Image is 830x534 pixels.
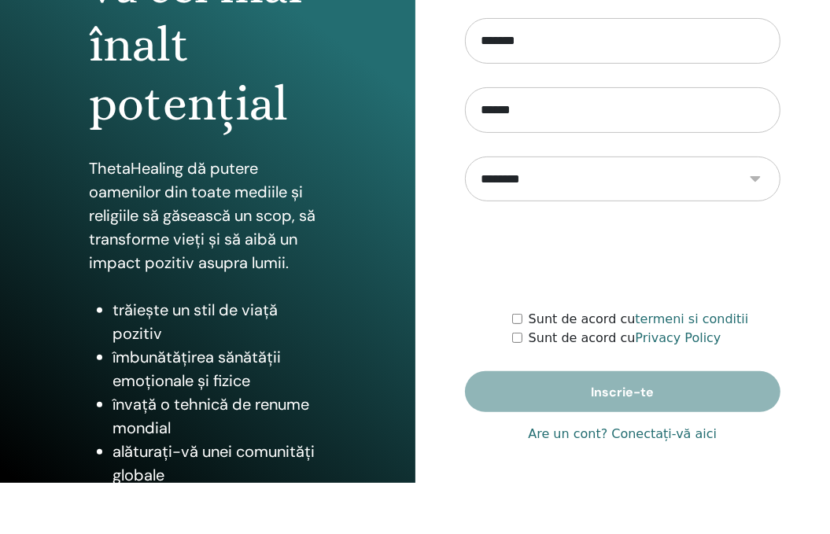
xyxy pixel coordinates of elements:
li: îmbunătățirea sănătății emoționale și fizice [113,345,326,392]
li: trăiește un stil de viață pozitiv [113,298,326,345]
a: Privacy Policy [635,330,721,345]
a: Are un cont? Conectați-vă aici [528,425,717,444]
li: alăturați-vă unei comunități globale [113,440,326,487]
a: termeni si conditii [635,311,748,326]
iframe: reCAPTCHA [503,225,742,286]
label: Sunt de acord cu [529,310,749,329]
p: ThetaHealing dă putere oamenilor din toate mediile și religiile să găsească un scop, să transform... [89,157,326,274]
li: începe o practică thetahealing [113,487,326,534]
li: învață o tehnică de renume mondial [113,392,326,440]
label: Sunt de acord cu [529,329,721,348]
